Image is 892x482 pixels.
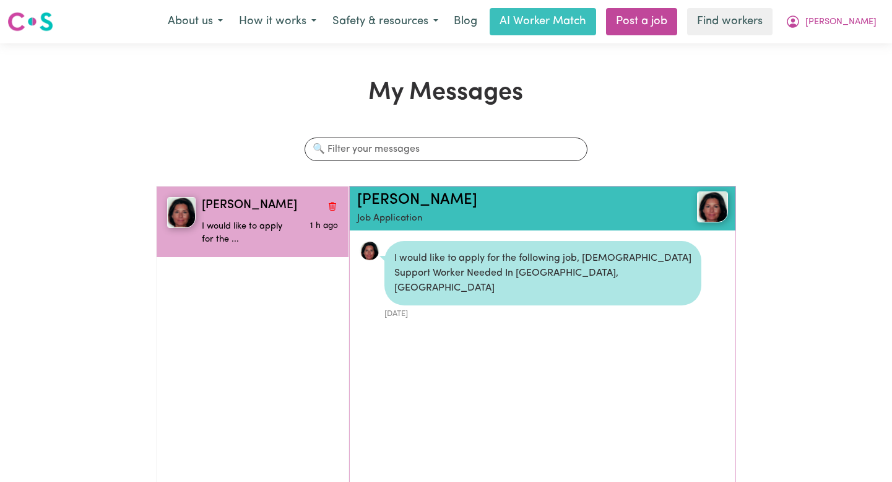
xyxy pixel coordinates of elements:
[697,191,728,222] img: View Christina M's profile
[160,9,231,35] button: About us
[157,186,349,257] button: Christina M[PERSON_NAME]Delete conversationI would like to apply for the ...Message sent on Septe...
[231,9,324,35] button: How it works
[357,212,666,226] p: Job Application
[687,8,773,35] a: Find workers
[324,9,446,35] button: Safety & resources
[384,305,701,320] div: [DATE]
[357,193,477,208] a: [PERSON_NAME]
[327,198,338,214] button: Delete conversation
[360,241,379,261] a: View Christina M's profile
[446,8,485,35] a: Blog
[310,222,338,230] span: Message sent on September 2, 2025
[167,197,196,228] img: Christina M
[156,78,736,108] h1: My Messages
[805,15,877,29] span: [PERSON_NAME]
[777,9,885,35] button: My Account
[202,197,297,215] span: [PERSON_NAME]
[360,241,379,261] img: info%405starhollywoodlimousines.com.au_avatar_blob
[202,220,293,247] p: I would like to apply for the ...
[7,11,53,33] img: Careseekers logo
[666,191,728,222] a: Christina M
[7,7,53,36] a: Careseekers logo
[490,8,596,35] a: AI Worker Match
[305,138,587,161] input: 🔍 Filter your messages
[606,8,677,35] a: Post a job
[384,241,701,305] div: I would like to apply for the following job, [DEMOGRAPHIC_DATA] Support Worker Needed In [GEOGRAP...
